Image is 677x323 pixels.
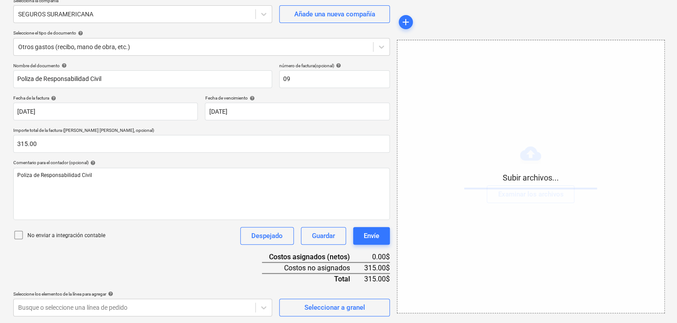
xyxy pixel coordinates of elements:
[633,281,677,323] div: Widget de chat
[364,262,390,273] div: 315.00$
[13,127,390,135] p: Importe total de la factura ([PERSON_NAME] [PERSON_NAME], opcional)
[262,262,364,273] div: Costos no asignados
[88,160,96,165] span: help
[13,291,272,297] div: Seleccione los elementos de la línea para agregar
[13,70,272,88] input: Nombre del documento
[106,291,113,296] span: help
[353,227,390,245] button: Envíe
[13,30,390,36] div: Seleccione el tipo de documento
[251,230,283,242] div: Despejado
[262,252,364,262] div: Costos asignados (netos)
[205,103,389,120] input: Fecha de vencimiento no especificada
[364,230,379,242] div: Envíe
[633,281,677,323] iframe: Chat Widget
[240,227,294,245] button: Despejado
[13,160,390,165] div: Comentario para el contador (opcional)
[27,232,105,239] p: No enviar a integración contable
[400,17,411,27] span: add
[312,230,335,242] div: Guardar
[397,40,665,313] div: Subir archivos...Examinar los archivos
[364,273,390,284] div: 315.00$
[279,299,390,316] button: Seleccionar a granel
[301,227,346,245] button: Guardar
[464,173,597,183] p: Subir archivos...
[262,273,364,284] div: Total
[13,63,272,69] div: Nombre del documento
[279,70,390,88] input: número de factura
[364,252,390,262] div: 0.00$
[60,63,67,68] span: help
[76,31,83,36] span: help
[279,63,390,69] div: número de factura (opcional)
[13,95,198,101] div: Fecha de la factura
[17,172,92,178] span: Poliza de Responsabilidad Civil
[13,103,198,120] input: Fecha de factura no especificada
[205,95,389,101] div: Fecha de vencimiento
[247,96,254,101] span: help
[304,302,365,313] div: Seleccionar a granel
[334,63,341,68] span: help
[294,8,375,20] div: Añade una nueva compañía
[13,135,390,153] input: Importe total de la factura (coste neto, opcional)
[279,5,390,23] button: Añade una nueva compañía
[49,96,56,101] span: help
